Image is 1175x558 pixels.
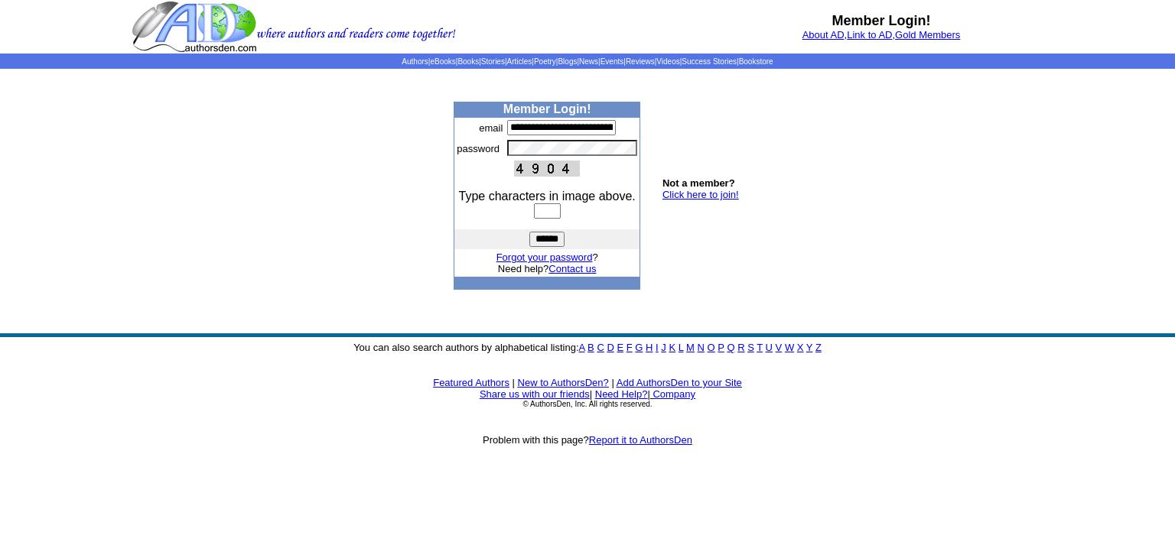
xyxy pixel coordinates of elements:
[534,57,556,66] a: Poetry
[507,57,532,66] a: Articles
[353,342,822,353] font: You can also search authors by alphabetical listing:
[481,57,505,66] a: Stories
[597,342,604,353] a: C
[498,263,597,274] font: Need help?
[402,57,428,66] a: Authors
[656,57,679,66] a: Videos
[653,388,695,400] a: Company
[832,13,931,28] b: Member Login!
[496,251,593,263] a: Forgot your password
[847,29,892,41] a: Link to AD
[747,342,754,353] a: S
[522,400,652,408] font: © AuthorsDen, Inc. All rights reserved.
[496,251,598,263] font: ?
[698,342,705,353] a: N
[686,342,695,353] a: M
[617,342,623,353] a: E
[595,388,648,400] a: Need Help?
[518,377,609,388] a: New to AuthorsDen?
[548,263,596,274] a: Contact us
[457,57,479,66] a: Books
[480,388,590,400] a: Share us with our friends
[514,161,580,177] img: This Is CAPTCHA Image
[737,342,744,353] a: R
[626,57,655,66] a: Reviews
[579,342,585,353] a: A
[895,29,960,41] a: Gold Members
[806,342,812,353] a: Y
[647,388,695,400] font: |
[739,57,773,66] a: Bookstore
[682,57,737,66] a: Success Stories
[587,342,594,353] a: B
[661,342,666,353] a: J
[483,434,692,446] font: Problem with this page?
[503,102,591,115] b: Member Login!
[459,190,636,203] font: Type characters in image above.
[785,342,794,353] a: W
[757,342,763,353] a: T
[589,434,692,446] a: Report it to AuthorsDen
[627,342,633,353] a: F
[662,189,739,200] a: Click here to join!
[611,377,614,388] font: |
[776,342,783,353] a: V
[679,342,684,353] a: L
[617,377,742,388] a: Add AuthorsDen to your Site
[708,342,715,353] a: O
[815,342,822,353] a: Z
[766,342,773,353] a: U
[802,29,845,41] a: About AD
[402,57,773,66] span: | | | | | | | | | | | |
[479,122,503,134] font: email
[718,342,724,353] a: P
[558,57,577,66] a: Blogs
[802,29,961,41] font: , ,
[607,342,614,353] a: D
[646,342,653,353] a: H
[797,342,804,353] a: X
[601,57,624,66] a: Events
[457,143,500,154] font: password
[656,342,659,353] a: I
[430,57,455,66] a: eBooks
[635,342,643,353] a: G
[662,177,735,189] b: Not a member?
[579,57,598,66] a: News
[590,388,592,400] font: |
[433,377,509,388] a: Featured Authors
[727,342,734,353] a: Q
[669,342,675,353] a: K
[513,377,515,388] font: |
